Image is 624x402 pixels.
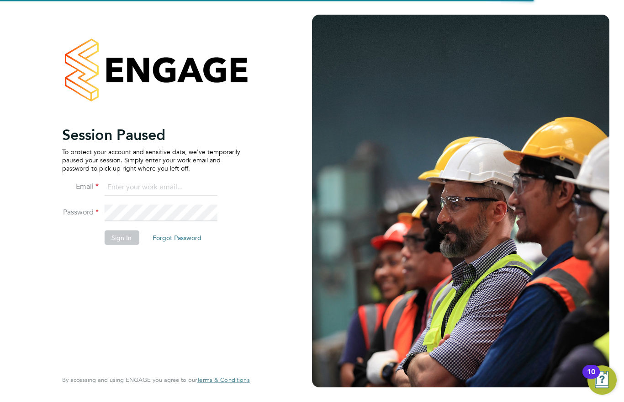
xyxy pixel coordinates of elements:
[62,376,249,384] span: By accessing and using ENGAGE you agree to our
[145,230,209,245] button: Forgot Password
[62,207,99,217] label: Password
[62,182,99,191] label: Email
[62,125,240,144] h2: Session Paused
[587,365,617,395] button: Open Resource Center, 10 new notifications
[197,376,249,384] span: Terms & Conditions
[104,230,139,245] button: Sign In
[62,147,240,172] p: To protect your account and sensitive data, we've temporarily paused your session. Simply enter y...
[587,372,595,384] div: 10
[197,376,249,384] a: Terms & Conditions
[104,179,217,196] input: Enter your work email...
